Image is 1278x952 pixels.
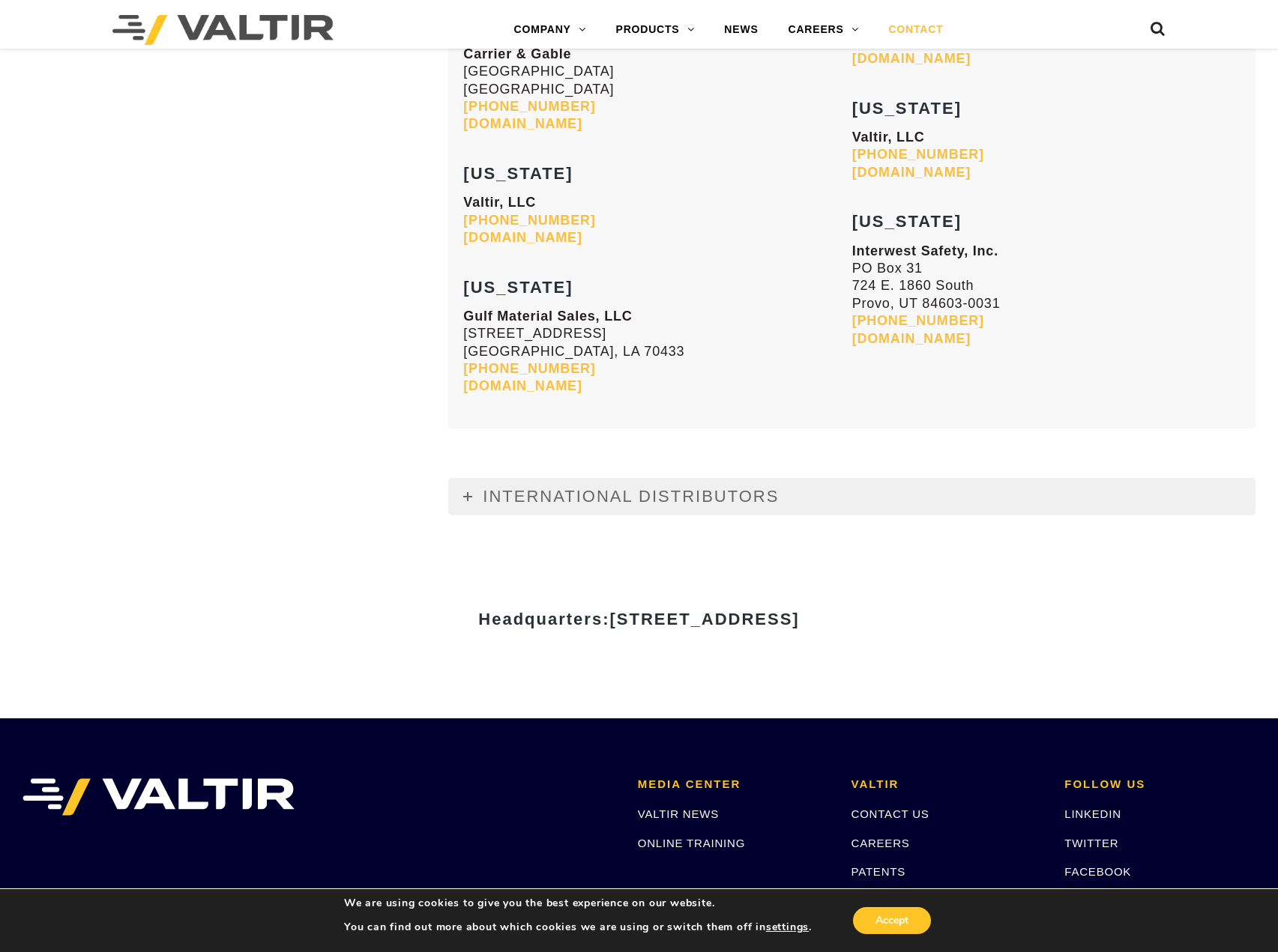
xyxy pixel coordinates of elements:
[852,243,998,258] strong: Interwest Safety, Inc.
[638,778,829,791] h2: MEDIA CENTER
[852,147,984,162] a: [PHONE_NUMBER]
[853,907,931,934] button: Accept
[483,487,779,506] span: INTERNATIONAL DISTRIBUTORS
[463,213,595,228] a: [PHONE_NUMBER]
[463,378,582,393] a: [DOMAIN_NAME]
[22,778,295,816] img: VALTIR
[463,46,571,61] strong: Carrier & Gable
[1064,807,1121,820] a: LINKEDIN
[873,15,958,45] a: CONTACT
[852,212,962,231] strong: [US_STATE]
[478,610,799,628] strong: Headquarters:
[463,278,573,297] strong: [US_STATE]
[852,99,962,118] strong: [US_STATE]
[852,130,925,145] strong: Valtir, LLC
[852,243,1241,348] p: PO Box 31 724 E. 1860 South Provo, UT 84603-0031
[638,837,745,849] a: ONLINE TRAINING
[499,15,601,45] a: COMPANY
[852,778,1043,791] h2: VALTIR
[448,478,1256,515] a: INTERNATIONAL DISTRIBUTORS
[638,807,719,820] a: VALTIR NEWS
[344,921,812,934] p: You can find out more about which cookies we are using or switch them off in .
[463,195,536,210] strong: Valtir, LLC
[852,51,971,66] a: [DOMAIN_NAME]
[852,331,971,346] a: [DOMAIN_NAME]
[852,165,971,180] a: [DOMAIN_NAME]
[852,807,929,820] a: CONTACT US
[463,46,852,133] p: [GEOGRAPHIC_DATA] [GEOGRAPHIC_DATA]
[1064,778,1256,791] h2: FOLLOW US
[1064,837,1118,849] a: TWITTER
[852,865,906,878] a: PATENTS
[852,837,910,849] a: CAREERS
[112,15,334,45] img: Valtir
[463,99,595,114] a: [PHONE_NUMBER]
[766,921,809,934] button: settings
[852,313,984,328] a: [PHONE_NUMBER]
[709,15,773,45] a: NEWS
[463,116,582,131] a: [DOMAIN_NAME]
[463,309,632,324] strong: Gulf Material Sales, LLC
[463,361,595,376] a: [PHONE_NUMBER]
[463,230,582,245] a: [DOMAIN_NAME]
[463,164,573,183] strong: [US_STATE]
[463,308,852,395] p: [STREET_ADDRESS] [GEOGRAPHIC_DATA], LA 70433
[1064,865,1131,878] a: FACEBOOK
[601,15,710,45] a: PRODUCTS
[609,610,799,628] span: [STREET_ADDRESS]
[774,15,874,45] a: CAREERS
[344,897,812,910] p: We are using cookies to give you the best experience on our website.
